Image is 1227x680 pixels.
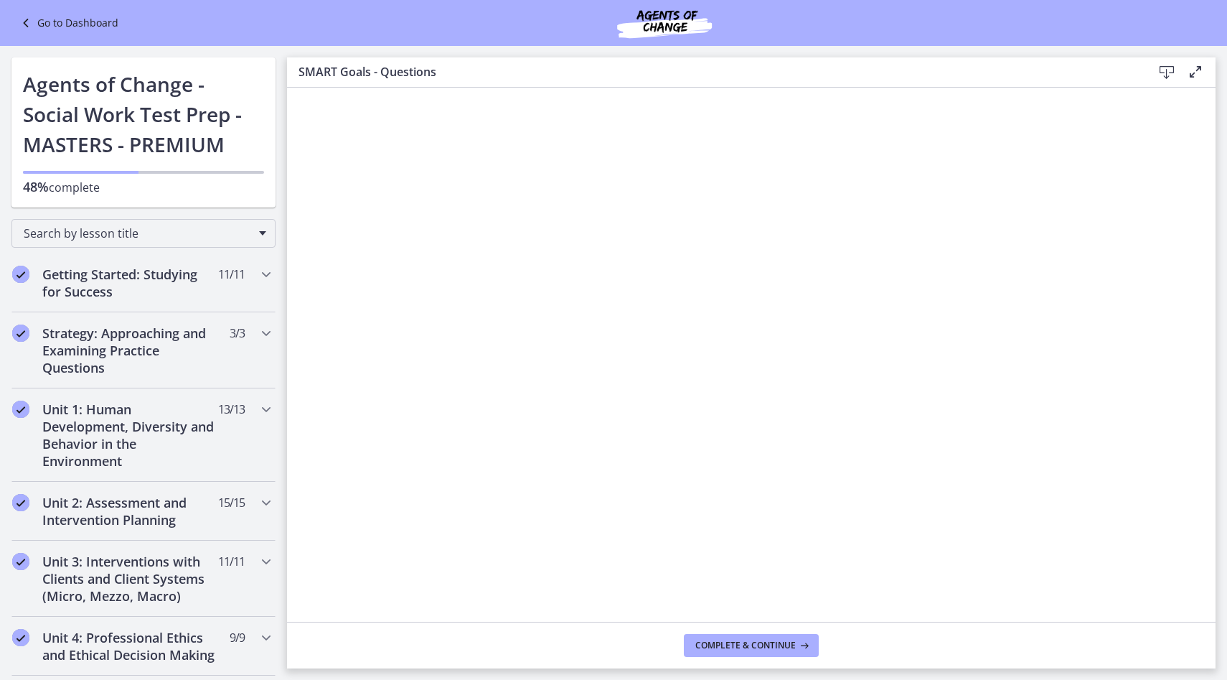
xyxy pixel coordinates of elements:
[218,553,245,570] span: 11 / 11
[287,88,1216,622] iframe: To enrich screen reader interactions, please activate Accessibility in Grammarly extension settings
[42,629,217,663] h2: Unit 4: Professional Ethics and Ethical Decision Making
[23,178,264,196] p: complete
[12,553,29,570] i: Completed
[684,634,819,657] button: Complete & continue
[298,63,1129,80] h3: SMART Goals - Questions
[230,629,245,646] span: 9 / 9
[42,266,217,300] h2: Getting Started: Studying for Success
[12,325,29,342] i: Completed
[12,266,29,283] i: Completed
[12,401,29,418] i: Completed
[24,225,252,241] span: Search by lesson title
[42,494,217,528] h2: Unit 2: Assessment and Intervention Planning
[218,401,245,418] span: 13 / 13
[12,629,29,646] i: Completed
[42,325,217,376] h2: Strategy: Approaching and Examining Practice Questions
[17,14,118,32] a: Go to Dashboard
[42,553,217,605] h2: Unit 3: Interventions with Clients and Client Systems (Micro, Mezzo, Macro)
[218,494,245,511] span: 15 / 15
[12,494,29,511] i: Completed
[11,219,276,248] div: Search by lesson title
[695,640,796,651] span: Complete & continue
[42,401,217,470] h2: Unit 1: Human Development, Diversity and Behavior in the Environment
[23,178,49,195] span: 48%
[230,325,245,342] span: 3 / 3
[23,69,264,159] h1: Agents of Change - Social Work Test Prep - MASTERS - PREMIUM
[218,266,245,283] span: 11 / 11
[578,6,751,40] img: Agents of Change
